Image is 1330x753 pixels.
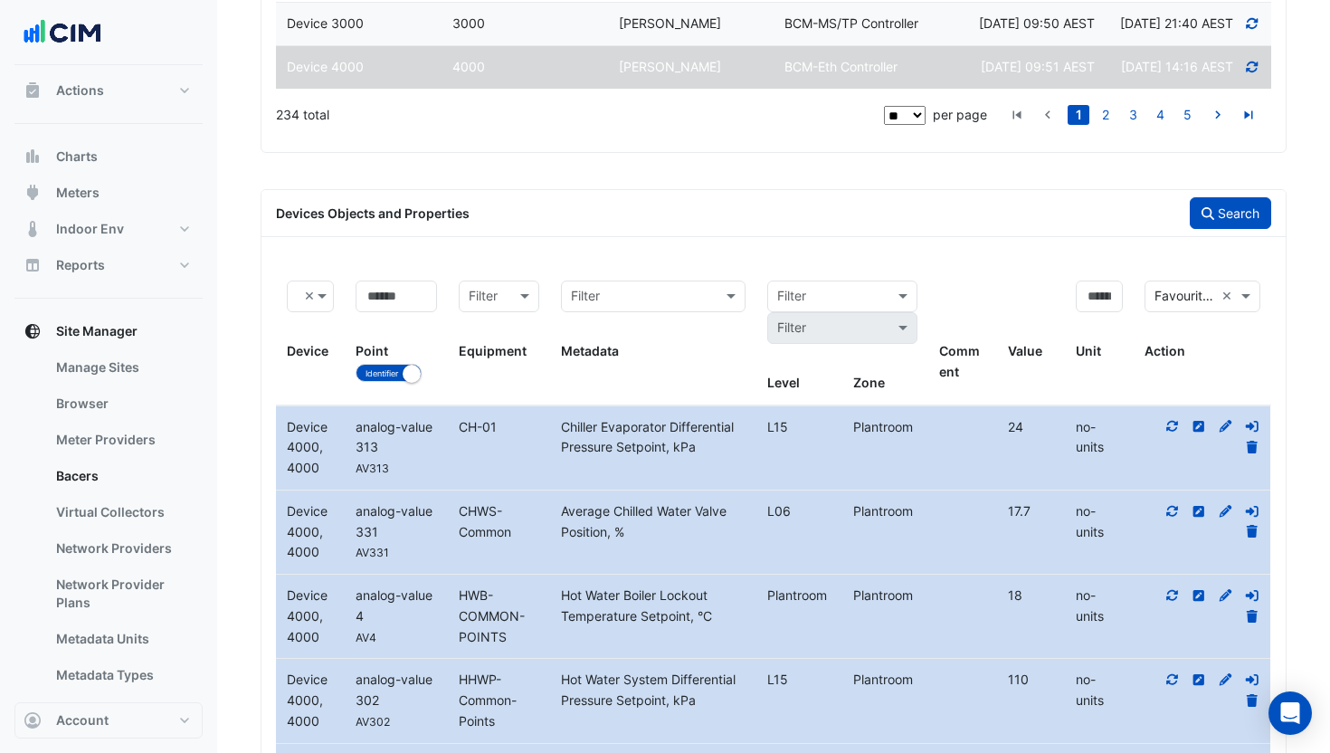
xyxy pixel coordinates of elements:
a: Metadata Types [42,657,203,693]
span: 24 [1008,419,1023,434]
a: Delete [1244,524,1260,539]
button: Indoor Env [14,211,203,247]
span: Devices Objects and Properties [276,205,470,221]
span: Reports [56,256,105,274]
div: L15 [756,670,842,691]
button: Account [14,702,203,739]
a: Refresh present value [1164,587,1181,603]
li: page 5 [1173,105,1201,125]
small: AV302 [356,715,390,729]
span: Device [287,343,328,358]
a: go to first page [1006,105,1028,125]
span: Indoor Env [56,220,124,238]
div: no-units [1065,417,1134,459]
span: Action [1145,343,1185,358]
a: Inline Edit [1191,419,1207,434]
a: 3 [1122,105,1144,125]
span: analog-value 331 [356,503,432,539]
button: Meters [14,175,203,211]
span: BCM-MS/TP Controller [784,15,918,31]
a: Full Edit [1218,503,1234,519]
div: Open Intercom Messenger [1268,691,1312,735]
a: Inline Edit [1191,672,1207,687]
div: no-units [1065,586,1134,627]
button: Charts [14,138,203,175]
button: Reports [14,247,203,283]
a: Refresh [1244,15,1260,31]
div: Hot Water Boiler Lockout Temperature Setpoint, °C [550,586,756,627]
a: Full Edit [1218,419,1234,434]
span: 17.696596 [1008,503,1031,519]
div: Average Chilled Water Valve Position, % [550,501,756,543]
small: AV313 [356,462,389,475]
span: Device 4000 [287,59,364,74]
div: Hot Water System Differential Pressure Setpoint, kPa [550,670,756,711]
a: Delete [1244,692,1260,708]
a: Delete [1244,439,1260,454]
a: Delete [1244,608,1260,624]
small: AV331 [356,546,389,559]
a: Full Edit [1218,672,1234,687]
a: Move to different equipment [1244,587,1260,603]
a: Network Provider Plans [42,567,203,621]
span: Meters [56,184,100,202]
span: analog-value 302 [356,672,432,708]
span: Discovered at [1120,15,1233,31]
app-icon: Reports [24,256,42,274]
a: Metadata Units [42,621,203,657]
a: Bacers [42,458,203,494]
span: Value [1008,343,1042,358]
app-icon: Actions [24,81,42,100]
span: Equipment name [459,672,517,729]
button: Actions [14,72,203,109]
ui-switch: Toggle between object name and object identifier [356,364,422,379]
span: Point [356,343,388,358]
span: Equipment name [459,419,497,434]
span: Level [767,375,800,390]
img: Company Logo [22,14,103,51]
a: 2 [1095,105,1116,125]
button: Site Manager [14,313,203,349]
span: 18 [1008,587,1022,603]
span: Sat 01-Aug-2015 09:51 AEST [981,59,1095,74]
span: Device 3000 [287,15,364,31]
span: analog-value 4 [356,587,432,624]
span: Device 4000, 4000 [287,419,328,476]
span: Sat 01-Aug-2015 09:50 AEST [979,15,1095,31]
li: page 1 [1065,105,1092,125]
span: Account [56,711,109,729]
span: Metadata [561,343,619,358]
span: Equipment name [459,587,525,644]
div: Plantroom [842,417,928,438]
span: Charts [56,148,98,166]
span: 3000 [452,15,485,31]
a: Network Providers [42,530,203,567]
app-icon: Indoor Env [24,220,42,238]
a: Manage Sites [42,349,203,386]
span: Equipment name [459,503,511,539]
span: Clear [304,286,315,307]
a: Move to different equipment [1244,503,1260,519]
a: Meter Providers [42,422,203,458]
span: Equipment [459,343,527,358]
div: L15 [756,417,842,438]
div: Plantroom [842,670,928,691]
span: Comment [939,343,980,379]
span: per page [933,107,987,122]
span: Site Manager [56,322,138,340]
span: Device 4000, 4000 [287,587,328,644]
span: [PERSON_NAME] [619,15,721,31]
div: 234 total [276,92,880,138]
a: Full Edit [1218,587,1234,603]
a: Refresh present value [1164,672,1181,687]
app-icon: Meters [24,184,42,202]
a: Refresh present value [1164,503,1181,519]
span: analog-value 313 [356,419,432,455]
button: Search [1190,197,1271,229]
app-icon: Charts [24,148,42,166]
span: Actions [56,81,104,100]
a: 5 [1176,105,1198,125]
li: page 2 [1092,105,1119,125]
div: L06 [756,501,842,522]
div: Plantroom [756,586,842,606]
